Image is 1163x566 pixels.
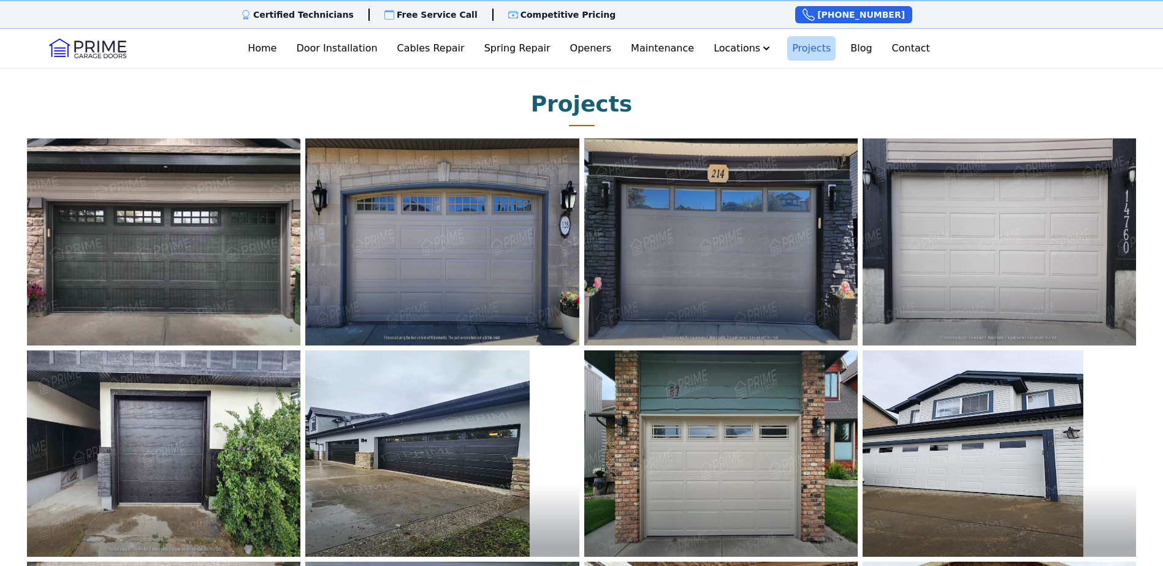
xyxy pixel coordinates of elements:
a: Cables Repair [392,36,470,61]
p: Competitive Pricing [520,9,616,21]
a: Blog [845,36,877,61]
img: Prime garage doors repair and installation [305,350,530,557]
p: Free Service Call [397,9,478,21]
img: Prime garage doors repair and installation [863,138,1136,345]
img: Prime garage doors repair and installation [584,350,858,557]
img: Prime garage doors repair and installation [863,350,1083,557]
p: Certified Technicians [253,9,354,21]
img: Prime garage doors repair and installation [584,138,858,345]
a: [PHONE_NUMBER] [795,6,912,23]
img: Prime garage doors repair and installation [27,138,300,345]
a: Contact [887,36,935,61]
a: Home [243,36,281,61]
a: Openers [565,36,617,61]
img: Prime garage doors repair and installation [27,350,300,557]
h2: Projects [531,92,633,116]
a: Maintenance [626,36,699,61]
img: Prime garage doors repair and installation [305,138,579,345]
img: Logo [49,39,126,58]
a: Spring Repair [479,36,555,61]
a: Projects [787,36,836,61]
button: Locations [709,36,777,61]
a: Door Installation [291,36,382,61]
